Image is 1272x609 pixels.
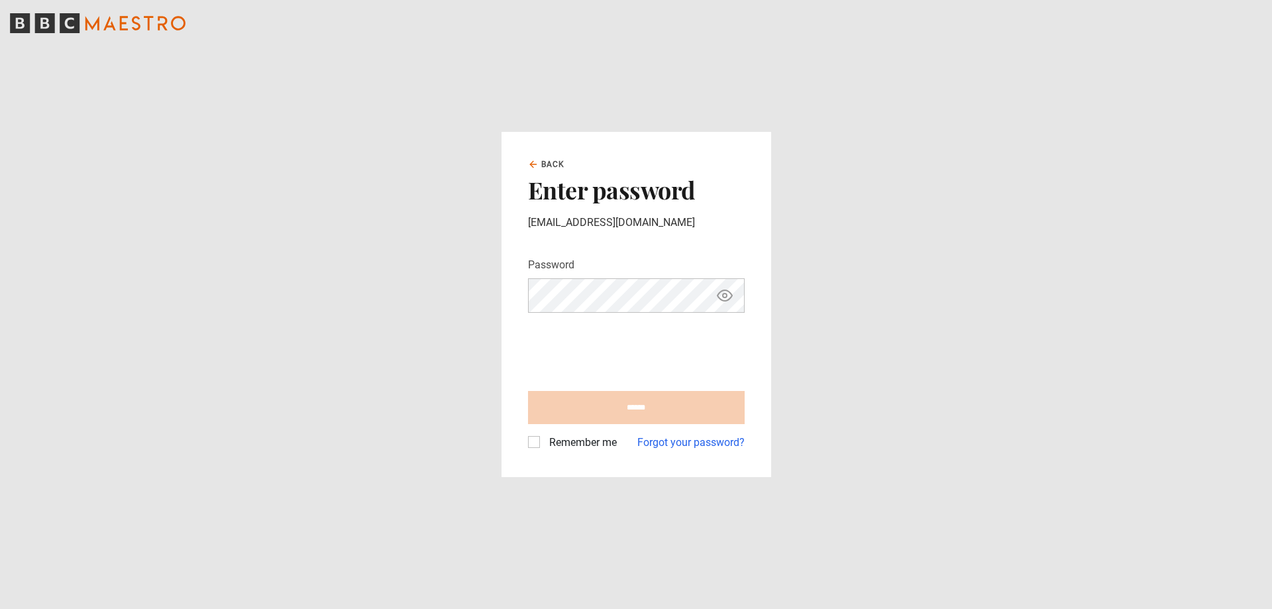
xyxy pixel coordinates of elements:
a: Forgot your password? [637,435,745,451]
span: Back [541,158,565,170]
h2: Enter password [528,176,745,203]
iframe: reCAPTCHA [528,323,729,375]
button: Show password [714,284,736,307]
p: [EMAIL_ADDRESS][DOMAIN_NAME] [528,215,745,231]
svg: BBC Maestro [10,13,185,33]
label: Password [528,257,574,273]
a: Back [528,158,565,170]
label: Remember me [544,435,617,451]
